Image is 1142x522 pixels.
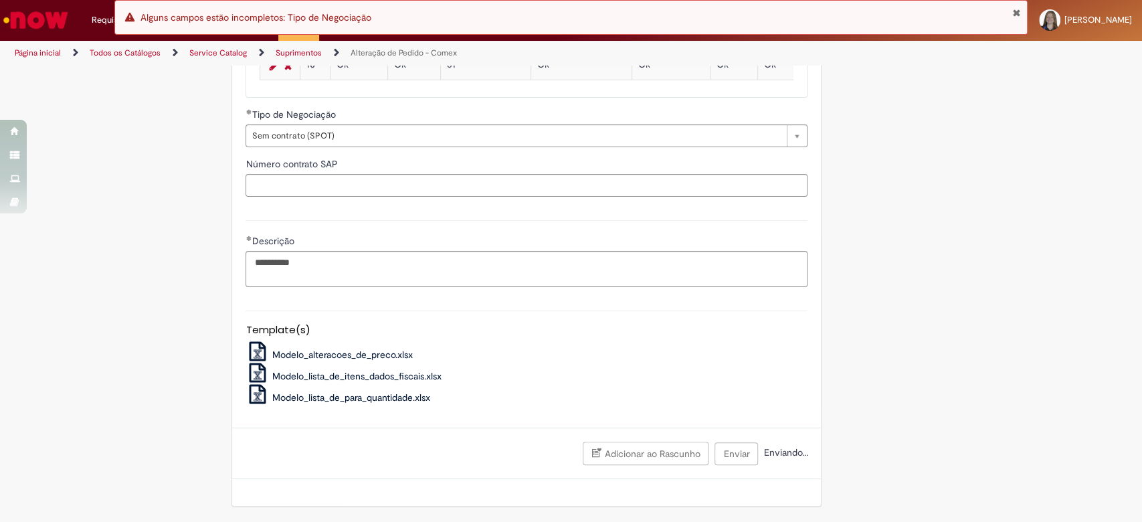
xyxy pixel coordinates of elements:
[441,53,531,80] td: 51
[246,174,807,197] input: Número contrato SAP
[1064,14,1132,25] span: [PERSON_NAME]
[272,370,441,382] span: Modelo_lista_de_itens_dados_fiscais.xlsx
[1,7,70,33] img: ServiceNow
[246,236,252,241] span: Obrigatório Preenchido
[272,349,412,361] span: Modelo_alteracoes_de_preco.xlsx
[90,48,161,58] a: Todos os Catálogos
[246,325,807,336] h5: Template(s)
[189,48,247,58] a: Service Catalog
[272,391,430,404] span: Modelo_lista_de_para_quantidade.xlsx
[252,235,296,247] span: Descrição
[92,13,138,27] span: Requisições
[246,349,412,361] a: Modelo_alteracoes_de_preco.xlsx
[1012,7,1020,18] button: Fechar Notificação
[531,53,632,80] td: Ok
[266,58,280,74] a: Editar Linha 1
[140,11,371,23] span: Alguns campos estão incompletos: Tipo de Negociação
[276,48,322,58] a: Suprimentos
[252,125,780,147] span: Sem contrato (SPOT)
[300,53,330,80] td: 10
[246,251,807,287] textarea: Descrição
[758,53,811,80] td: Ok
[710,53,758,80] td: Ok
[388,53,441,80] td: Ok
[10,41,751,66] ul: Trilhas de página
[330,53,388,80] td: Ok
[252,108,338,120] span: Tipo de Negociação
[351,48,457,58] a: Alteração de Pedido - Comex
[246,370,441,382] a: Modelo_lista_de_itens_dados_fiscais.xlsx
[761,446,807,458] span: Enviando...
[15,48,61,58] a: Página inicial
[632,53,710,80] td: Ok
[246,391,430,404] a: Modelo_lista_de_para_quantidade.xlsx
[280,58,294,74] a: Remover linha 1
[246,109,252,114] span: Obrigatório Preenchido
[246,158,340,170] span: Número contrato SAP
